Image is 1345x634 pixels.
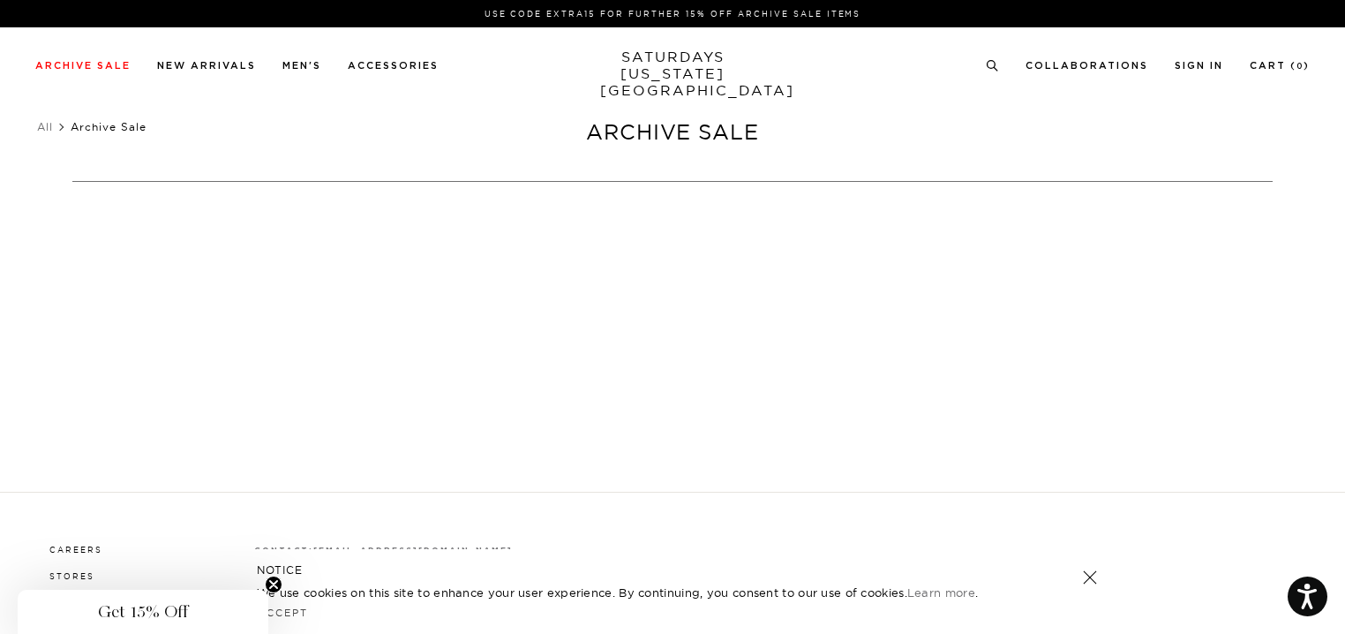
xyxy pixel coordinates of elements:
button: Close teaser [265,576,282,593]
a: [EMAIL_ADDRESS][DOMAIN_NAME] [313,545,512,555]
p: We use cookies on this site to enhance your user experience. By continuing, you consent to our us... [257,584,1026,601]
a: Men's [282,61,321,71]
a: Collaborations [1026,61,1148,71]
a: SATURDAYS[US_STATE][GEOGRAPHIC_DATA] [600,49,746,99]
span: Get 15% Off [98,601,188,623]
small: 0 [1296,63,1304,71]
a: Sign In [1175,61,1223,71]
span: Archive Sale [71,120,147,133]
a: Learn more [907,585,975,600]
strong: [EMAIL_ADDRESS][DOMAIN_NAME] [313,547,512,555]
a: Accessories [348,61,439,71]
div: Get 15% OffClose teaser [18,590,268,634]
a: Careers [49,545,102,555]
a: Cart (0) [1250,61,1310,71]
a: All [37,120,53,133]
a: Archive Sale [35,61,131,71]
p: Use Code EXTRA15 for Further 15% Off Archive Sale Items [42,7,1303,20]
h5: NOTICE [257,562,1088,578]
a: Stores [49,571,94,581]
a: New Arrivals [157,61,256,71]
a: Accept [257,607,308,619]
strong: contact: [254,547,314,555]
